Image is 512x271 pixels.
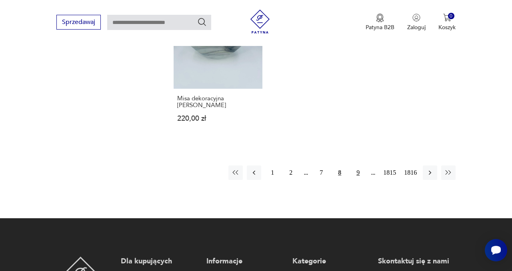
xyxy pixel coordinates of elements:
button: Szukaj [197,17,207,27]
button: 8 [332,165,347,180]
button: Zaloguj [407,14,426,31]
h3: Misa dekoracyjna [PERSON_NAME] [177,95,259,109]
img: Patyna - sklep z meblami i dekoracjami vintage [248,10,272,34]
button: 9 [351,165,365,180]
p: Kategorie [292,257,370,266]
button: 7 [314,165,328,180]
p: 220,00 zł [177,115,259,122]
button: Patyna B2B [366,14,394,31]
img: Ikona medalu [376,14,384,22]
img: Ikonka użytkownika [412,14,420,22]
button: Sprzedawaj [56,15,101,30]
button: 1816 [402,165,419,180]
a: Sprzedawaj [56,20,101,26]
p: Informacje [206,257,284,266]
div: 0 [448,13,455,20]
button: 1 [265,165,280,180]
img: Ikona koszyka [443,14,451,22]
a: Ikona medaluPatyna B2B [366,14,394,31]
p: Patyna B2B [366,24,394,31]
p: Skontaktuj się z nami [378,257,456,266]
button: 1815 [381,165,398,180]
button: 2 [284,165,298,180]
p: Dla kupujących [121,257,198,266]
p: Zaloguj [407,24,426,31]
p: Koszyk [438,24,456,31]
iframe: Smartsupp widget button [485,239,507,261]
button: 0Koszyk [438,14,456,31]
